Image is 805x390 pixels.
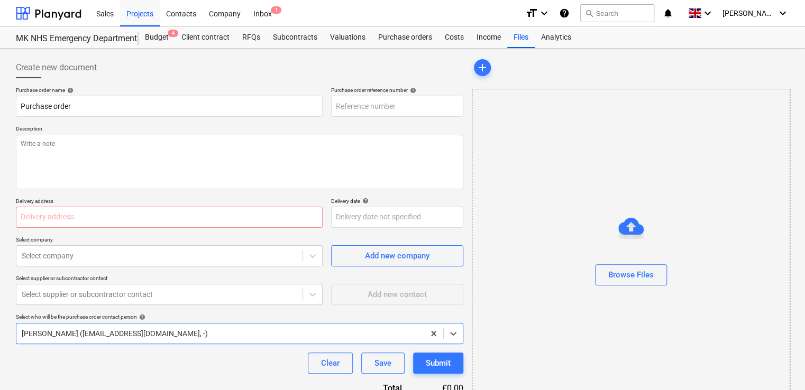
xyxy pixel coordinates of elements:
[372,27,438,48] a: Purchase orders
[470,27,507,48] a: Income
[365,249,429,263] div: Add new company
[236,27,267,48] a: RFQs
[16,198,323,207] p: Delivery address
[525,7,538,20] i: format_size
[16,33,126,44] div: MK NHS Emergency Department
[580,4,654,22] button: Search
[175,27,236,48] a: Client contract
[331,245,463,266] button: Add new company
[16,96,323,117] input: Document name
[752,339,805,390] iframe: Chat Widget
[663,7,673,20] i: notifications
[426,356,451,370] div: Submit
[168,30,178,37] span: 4
[408,87,416,94] span: help
[16,87,323,94] div: Purchase order name
[139,27,175,48] div: Budget
[701,7,714,20] i: keyboard_arrow_down
[776,7,789,20] i: keyboard_arrow_down
[538,7,551,20] i: keyboard_arrow_down
[267,27,324,48] a: Subcontracts
[139,27,175,48] a: Budget4
[361,352,405,374] button: Save
[374,356,391,370] div: Save
[137,314,145,320] span: help
[271,6,281,14] span: 1
[16,313,463,320] div: Select who will be the purchase order contact person
[331,198,463,205] div: Delivery date
[608,268,654,282] div: Browse Files
[65,87,74,94] span: help
[16,275,323,284] p: Select supplier or subcontractor contact
[413,352,463,374] button: Submit
[321,356,340,370] div: Clear
[722,9,775,17] span: [PERSON_NAME]
[16,61,97,74] span: Create new document
[507,27,535,48] a: Files
[308,352,353,374] button: Clear
[331,96,463,117] input: Reference number
[360,198,369,204] span: help
[331,207,463,228] input: Delivery date not specified
[438,27,470,48] a: Costs
[535,27,578,48] a: Analytics
[331,87,463,94] div: Purchase order reference number
[16,236,323,245] p: Select company
[16,125,463,134] p: Description
[476,61,489,74] span: add
[324,27,372,48] a: Valuations
[595,264,667,285] button: Browse Files
[559,7,570,20] i: Knowledge base
[585,9,593,17] span: search
[16,207,323,228] input: Delivery address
